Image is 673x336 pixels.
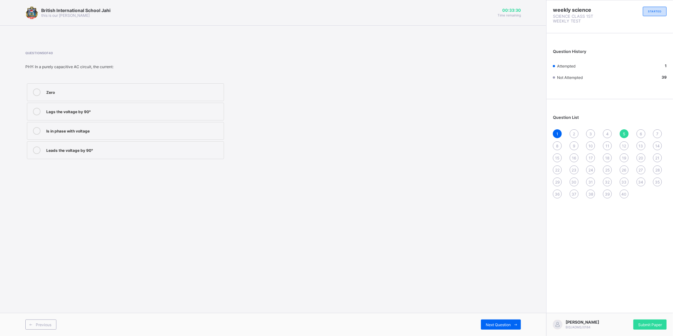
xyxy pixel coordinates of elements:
[605,180,610,184] span: 32
[589,132,592,136] span: 3
[655,180,660,184] span: 35
[25,51,359,55] span: Question 5 of 40
[555,156,560,160] span: 15
[566,320,599,325] span: [PERSON_NAME]
[639,144,643,148] span: 13
[623,132,625,136] span: 5
[46,127,221,133] div: Is in phase with voltage
[589,156,593,160] span: 17
[573,144,575,148] span: 9
[622,156,626,160] span: 19
[665,63,667,68] b: 1
[46,88,221,95] div: Zero
[553,115,579,120] span: Question List
[622,180,627,184] span: 33
[46,108,221,114] div: Lags the voltage by 90°
[639,168,643,172] span: 27
[588,180,593,184] span: 31
[662,75,667,80] b: 39
[638,180,644,184] span: 34
[622,168,626,172] span: 26
[486,322,511,327] span: Next Question
[553,49,586,54] span: Question History
[657,132,659,136] span: 7
[555,168,560,172] span: 22
[606,156,610,160] span: 18
[566,325,591,329] span: BIS/ADMS/0184
[553,7,610,13] span: weekly science
[648,10,662,13] span: STARTED
[588,144,593,148] span: 10
[655,168,660,172] span: 28
[556,132,558,136] span: 1
[605,192,610,197] span: 39
[497,8,521,13] span: 00:33:30
[553,14,610,23] span: SCIENCE CLASS 1ST WEEKLY TEST
[497,13,521,17] span: Time remaining
[41,8,111,13] span: British International School Jahi
[555,180,560,184] span: 29
[588,168,593,172] span: 24
[25,64,359,69] div: PHY: In a purely capacitive AC circuit, the current:
[556,144,559,148] span: 8
[622,192,627,197] span: 40
[41,13,90,18] span: this is our [PERSON_NAME]
[36,322,51,327] span: Previous
[572,168,576,172] span: 23
[655,144,660,148] span: 14
[622,144,626,148] span: 12
[638,156,643,160] span: 20
[557,75,583,80] span: Not Attempted
[606,132,609,136] span: 4
[573,132,575,136] span: 2
[572,180,577,184] span: 30
[557,64,575,68] span: Attempted
[572,156,576,160] span: 16
[46,146,221,153] div: Leads the voltage by 90°
[555,192,560,197] span: 36
[605,168,610,172] span: 25
[656,156,660,160] span: 21
[572,192,576,197] span: 37
[606,144,609,148] span: 11
[638,322,662,327] span: Submit Paper
[640,132,642,136] span: 6
[588,192,593,197] span: 38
